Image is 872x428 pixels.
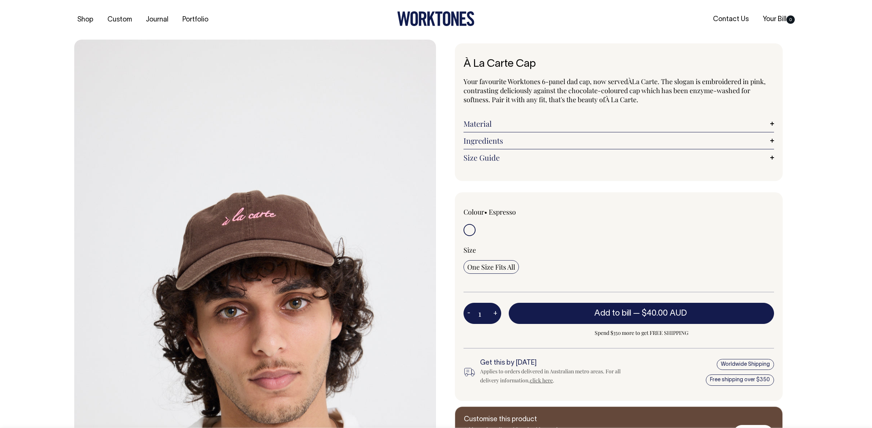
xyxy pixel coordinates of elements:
span: One Size Fits All [467,262,515,272]
span: $40.00 AUD [642,310,687,317]
input: One Size Fits All [464,260,519,274]
button: Add to bill —$40.00 AUD [509,303,774,324]
button: + [490,306,501,321]
span: Add to bill [594,310,631,317]
a: Your Bill0 [760,13,798,26]
span: nzyme-washed for softness. Pair it with any fit, that's the beauty of À La Carte. [464,86,750,104]
a: Size Guide [464,153,774,162]
a: Material [464,119,774,128]
span: À [628,77,632,86]
a: Portfolio [179,14,211,26]
div: Colour [464,207,588,216]
h6: Get this by [DATE] [480,359,633,367]
a: Shop [74,14,96,26]
span: • [484,207,487,216]
span: 0 [786,15,795,24]
span: Spend $350 more to get FREE SHIPPING [509,328,774,337]
h6: Customise this product [464,416,584,423]
p: Your favourite Worktones 6-panel dad cap, now served La Carte. The slogan is embroidered in pink,... [464,77,774,104]
button: - [464,306,474,321]
a: Custom [104,14,135,26]
a: Ingredients [464,136,774,145]
div: Applies to orders delivered in Australian metro areas. For all delivery information, . [480,367,633,385]
a: click here [530,377,553,384]
a: Contact Us [710,13,752,26]
div: Size [464,245,774,255]
h1: À La Carte Cap [464,58,774,70]
a: Journal [143,14,171,26]
span: — [633,310,689,317]
label: Espresso [489,207,516,216]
